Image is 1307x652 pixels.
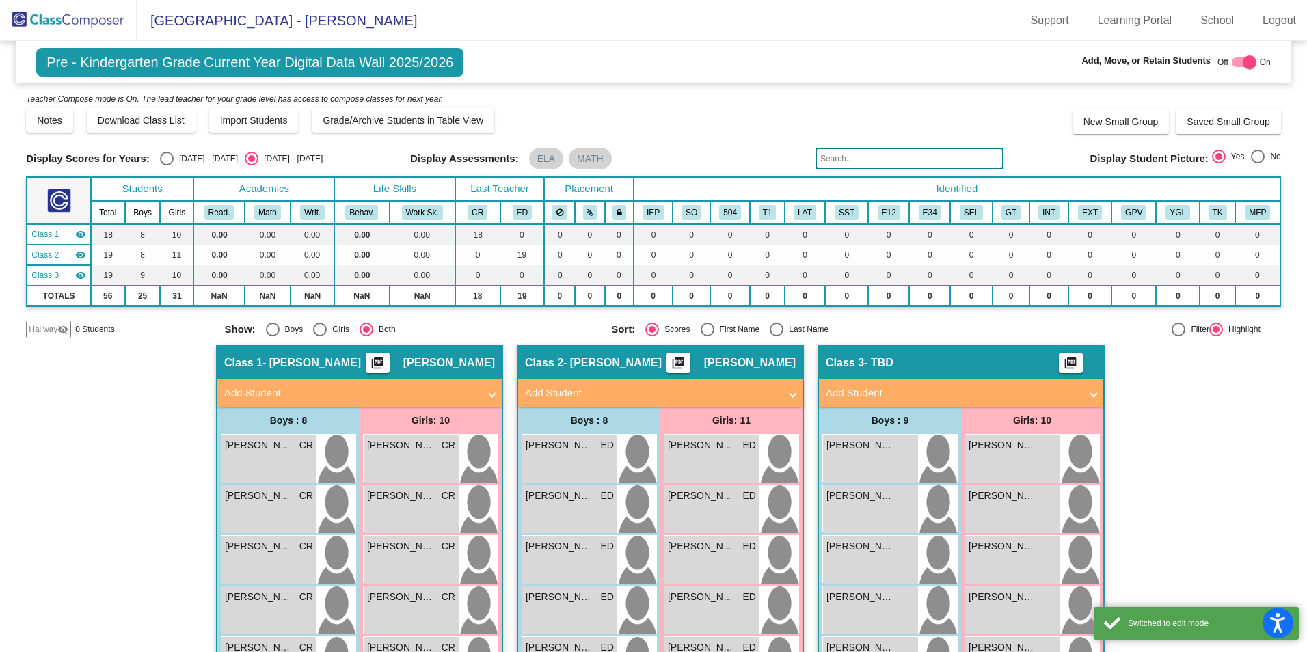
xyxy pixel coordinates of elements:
[1029,201,1068,224] th: Introvert
[455,265,500,286] td: 0
[794,205,816,220] button: LAT
[826,539,895,554] span: [PERSON_NAME] [PERSON_NAME]
[1073,109,1170,134] button: New Small Group
[743,590,756,604] span: ED
[750,286,784,306] td: 0
[1068,265,1111,286] td: 0
[360,407,502,434] div: Girls: 10
[334,224,389,245] td: 0.00
[1265,150,1280,163] div: No
[1083,116,1159,127] span: New Small Group
[634,177,1280,201] th: Identified
[673,201,710,224] th: Speech Only IEP
[1217,56,1228,68] span: Off
[668,438,736,452] span: [PERSON_NAME]
[75,323,114,336] span: 0 Students
[634,201,673,224] th: Individualized Education Plan
[750,224,784,245] td: 0
[950,224,993,245] td: 0
[909,286,950,306] td: 0
[367,438,435,452] span: [PERSON_NAME]
[1200,286,1235,306] td: 0
[868,286,909,306] td: 0
[563,356,662,370] span: - [PERSON_NAME]
[825,265,868,286] td: 0
[835,205,859,220] button: SST
[825,201,868,224] th: SST
[825,245,868,265] td: 0
[710,286,750,306] td: 0
[91,201,125,224] th: Total
[1029,265,1068,286] td: 0
[710,224,750,245] td: 0
[57,324,68,335] mat-icon: visibility_off
[993,201,1029,224] th: Gifted and Talented
[785,265,826,286] td: 0
[1062,356,1079,375] mat-icon: picture_as_pdf
[1245,205,1270,220] button: MFP
[1176,109,1280,134] button: Saved Small Group
[1029,245,1068,265] td: 0
[455,201,500,224] th: Claudia Reasoner
[909,201,950,224] th: English Language Learner Level 3-4
[367,489,435,503] span: [PERSON_NAME]
[611,323,988,336] mat-radio-group: Select an option
[1200,245,1235,265] td: 0
[1068,245,1111,265] td: 0
[719,205,741,220] button: 504
[605,201,634,224] th: Keep with teacher
[601,590,614,604] span: ED
[36,48,463,77] span: Pre - Kindergarten Grade Current Year Digital Data Wall 2025/2026
[969,539,1037,554] span: [PERSON_NAME]
[455,177,544,201] th: Last Teacher
[160,201,193,224] th: Girls
[225,438,293,452] span: [PERSON_NAME]
[526,489,594,503] span: [PERSON_NAME]
[1029,224,1068,245] td: 0
[666,353,690,373] button: Print Students Details
[225,539,293,554] span: [PERSON_NAME]
[1059,353,1083,373] button: Print Students Details
[826,489,895,503] span: [PERSON_NAME]
[950,286,993,306] td: 0
[193,245,244,265] td: 0.00
[160,152,323,165] mat-radio-group: Select an option
[743,438,756,452] span: ED
[1200,224,1235,245] td: 0
[785,224,826,245] td: 0
[668,539,736,554] span: [PERSON_NAME]
[1165,205,1190,220] button: YGL
[1068,224,1111,245] td: 0
[659,323,690,336] div: Scores
[544,177,634,201] th: Placement
[91,286,125,306] td: 56
[245,245,291,265] td: 0.00
[868,224,909,245] td: 0
[204,205,234,220] button: Read.
[714,323,760,336] div: First Name
[1111,201,1156,224] th: Good Parent Volunteer
[673,224,710,245] td: 0
[743,489,756,503] span: ED
[137,10,417,31] span: [GEOGRAPHIC_DATA] - [PERSON_NAME]
[334,245,389,265] td: 0.00
[1156,286,1200,306] td: 0
[710,265,750,286] td: 0
[224,385,479,401] mat-panel-title: Add Student
[575,286,605,306] td: 0
[403,356,495,370] span: [PERSON_NAME]
[125,245,161,265] td: 8
[1260,56,1271,68] span: On
[31,249,59,261] span: Class 2
[367,539,435,554] span: [PERSON_NAME]
[611,323,635,336] span: Sort:
[402,205,443,220] button: Work Sk.
[300,205,325,220] button: Writ.
[26,108,73,133] button: Notes
[160,224,193,245] td: 10
[91,177,194,201] th: Students
[575,245,605,265] td: 0
[291,286,334,306] td: NaN
[878,205,900,220] button: E12
[291,265,334,286] td: 0.00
